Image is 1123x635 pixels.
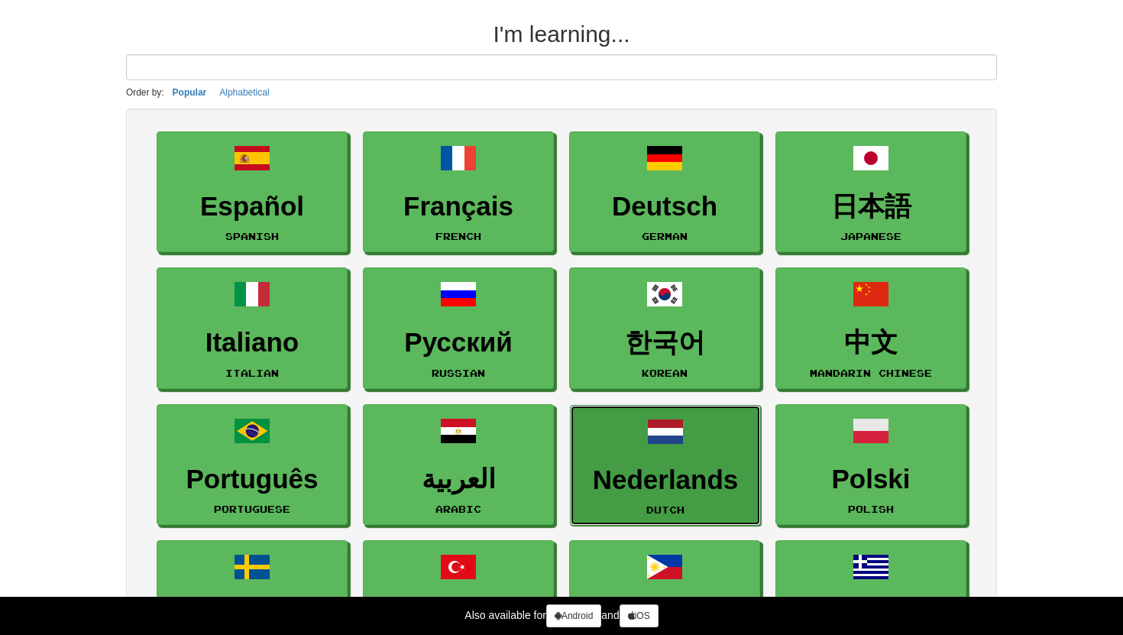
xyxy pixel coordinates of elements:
h3: Français [371,192,545,222]
small: German [642,231,688,241]
a: PolskiPolish [775,404,966,526]
small: Order by: [126,87,164,98]
a: ItalianoItalian [157,267,348,389]
h3: Italiano [165,328,339,358]
small: Russian [432,368,485,378]
a: 한국어Korean [569,267,760,389]
small: Dutch [646,504,684,515]
h3: Nederlands [578,465,752,495]
a: DeutschGerman [569,131,760,253]
a: العربيةArabic [363,404,554,526]
a: 中文Mandarin Chinese [775,267,966,389]
h3: العربية [371,465,545,494]
h3: Deutsch [578,192,752,222]
small: Korean [642,368,688,378]
small: Italian [225,368,279,378]
small: Japanese [840,231,901,241]
h3: 中文 [784,328,958,358]
small: Polish [848,504,894,514]
a: Android [546,604,601,627]
a: PortuguêsPortuguese [157,404,348,526]
h3: 日本語 [784,192,958,222]
small: Arabic [435,504,481,514]
a: FrançaisFrench [363,131,554,253]
small: Mandarin Chinese [810,368,932,378]
h3: Português [165,465,339,494]
small: French [435,231,481,241]
a: 日本語Japanese [775,131,966,253]
small: Portuguese [214,504,290,514]
a: РусскийRussian [363,267,554,389]
h3: Русский [371,328,545,358]
h2: I'm learning... [126,21,997,47]
button: Alphabetical [215,84,273,101]
h3: Polski [784,465,958,494]
a: EspañolSpanish [157,131,348,253]
h3: 한국어 [578,328,752,358]
a: NederlandsDutch [570,405,761,526]
h3: Español [165,192,339,222]
button: Popular [168,84,212,101]
a: iOS [620,604,659,627]
small: Spanish [225,231,279,241]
